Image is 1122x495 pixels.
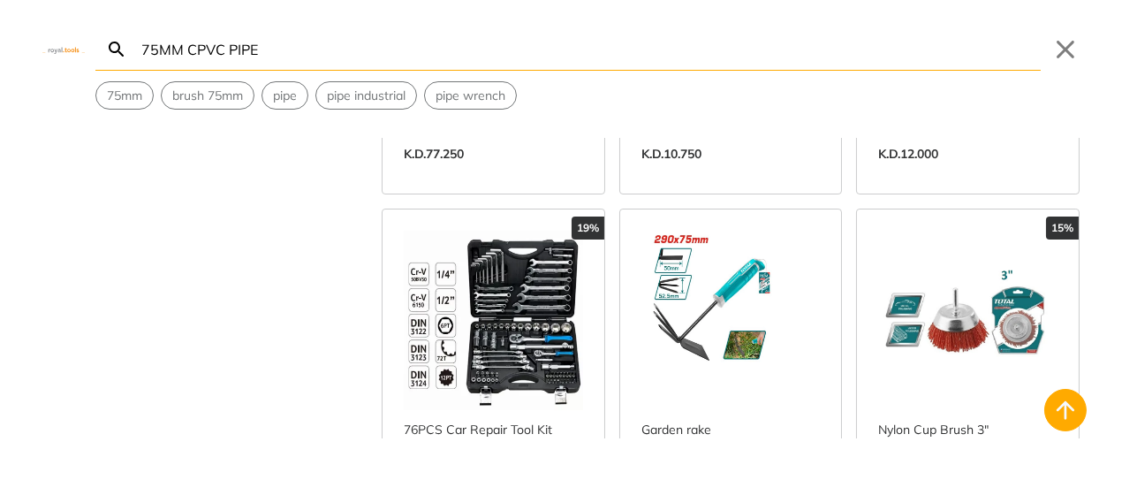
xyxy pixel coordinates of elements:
div: Suggestion: pipe wrench [424,81,517,110]
button: Select suggestion: 75mm [96,82,153,109]
span: pipe industrial [327,87,406,105]
button: Back to top [1044,389,1087,431]
span: pipe wrench [436,87,505,105]
div: 19% [572,217,604,240]
button: Select suggestion: pipe industrial [316,82,416,109]
svg: Back to top [1051,396,1080,424]
svg: Search [106,39,127,60]
span: pipe [273,87,297,105]
button: Select suggestion: brush 75mm [162,82,254,109]
span: brush 75mm [172,87,243,105]
span: 75mm [107,87,142,105]
div: Suggestion: pipe [262,81,308,110]
button: Select suggestion: pipe [262,82,307,109]
div: Suggestion: pipe industrial [315,81,417,110]
img: Close [42,45,85,53]
div: Suggestion: brush 75mm [161,81,254,110]
button: Close [1051,35,1080,64]
input: Search… [138,28,1041,70]
div: Suggestion: 75mm [95,81,154,110]
button: Select suggestion: pipe wrench [425,82,516,109]
div: 15% [1046,217,1079,240]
